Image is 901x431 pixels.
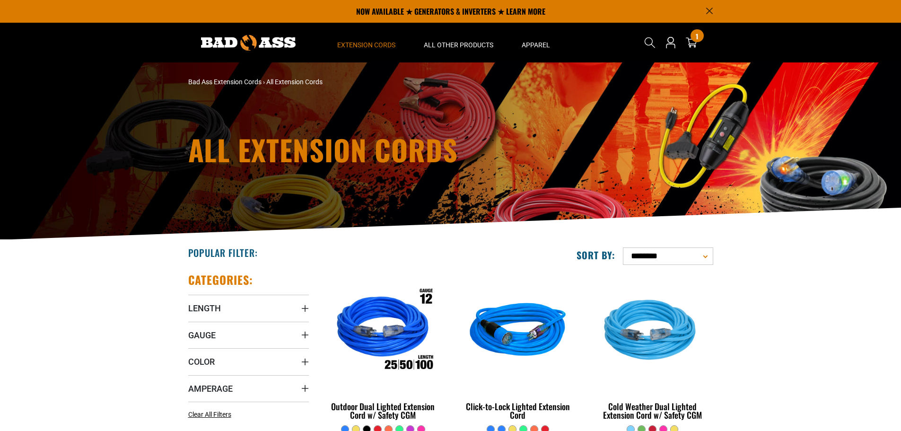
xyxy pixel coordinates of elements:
[188,375,309,402] summary: Amperage
[323,273,444,425] a: Outdoor Dual Lighted Extension Cord w/ Safety CGM Outdoor Dual Lighted Extension Cord w/ Safety CGM
[188,410,235,420] a: Clear All Filters
[410,23,507,62] summary: All Other Products
[424,41,493,49] span: All Other Products
[696,33,698,40] span: 1
[188,330,216,341] span: Gauge
[188,135,534,164] h1: All Extension Cords
[188,348,309,375] summary: Color
[458,277,577,386] img: blue
[201,35,296,51] img: Bad Ass Extension Cords
[188,273,254,287] h2: Categories:
[507,23,564,62] summary: Apparel
[522,41,550,49] span: Apparel
[337,41,395,49] span: Extension Cords
[266,78,323,86] span: All Extension Cords
[592,402,713,419] div: Cold Weather Dual Lighted Extension Cord w/ Safety CGM
[188,303,221,314] span: Length
[593,277,712,386] img: Light Blue
[188,246,258,259] h2: Popular Filter:
[324,277,443,386] img: Outdoor Dual Lighted Extension Cord w/ Safety CGM
[188,78,262,86] a: Bad Ass Extension Cords
[188,356,215,367] span: Color
[457,273,578,425] a: blue Click-to-Lock Lighted Extension Cord
[577,249,615,261] label: Sort by:
[457,402,578,419] div: Click-to-Lock Lighted Extension Cord
[188,77,534,87] nav: breadcrumbs
[188,295,309,321] summary: Length
[188,383,233,394] span: Amperage
[263,78,265,86] span: ›
[323,402,444,419] div: Outdoor Dual Lighted Extension Cord w/ Safety CGM
[323,23,410,62] summary: Extension Cords
[642,35,657,50] summary: Search
[592,273,713,425] a: Light Blue Cold Weather Dual Lighted Extension Cord w/ Safety CGM
[188,322,309,348] summary: Gauge
[188,411,231,418] span: Clear All Filters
